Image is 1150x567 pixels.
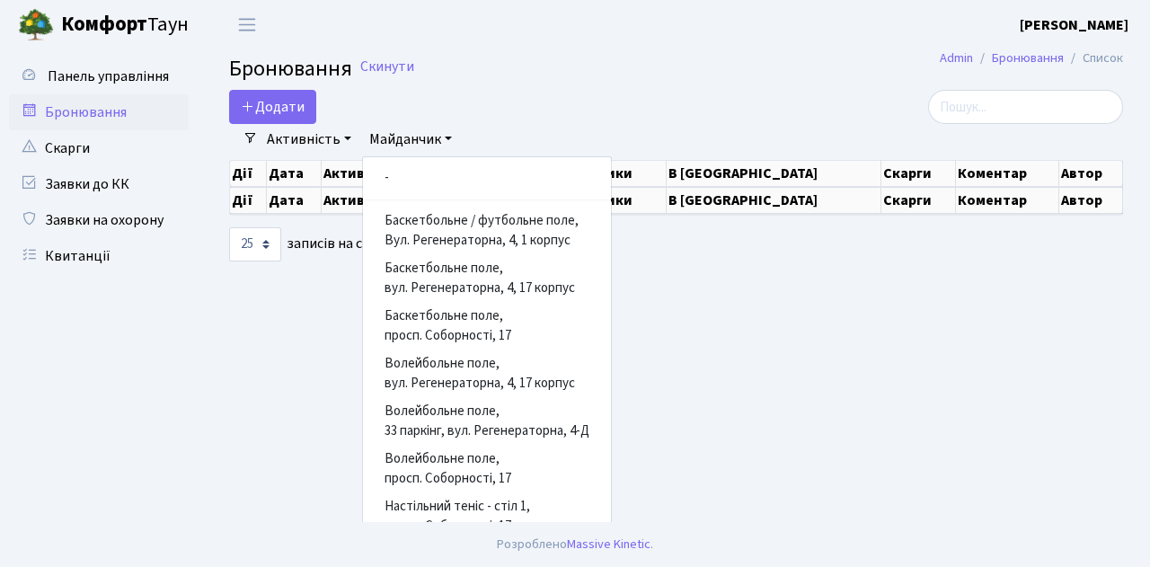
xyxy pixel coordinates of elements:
th: В [GEOGRAPHIC_DATA] [667,161,881,186]
th: Активність [322,187,438,214]
select: записів на сторінці [229,227,281,261]
label: записів на сторінці [229,227,411,261]
span: Таун [61,10,189,40]
a: Бронювання [9,94,189,130]
a: Квитанції [9,238,189,274]
th: Дії [230,187,267,214]
a: Заявки на охорону [9,202,189,238]
a: Massive Kinetic [567,535,650,554]
a: Заявки до КК [9,166,189,202]
button: Додати [229,90,316,124]
th: В [GEOGRAPHIC_DATA] [667,187,881,214]
nav: breadcrumb [913,40,1150,77]
th: Скарги [881,187,956,214]
a: Скинути [360,58,414,75]
th: Коментар [956,161,1059,186]
th: Дії [230,161,267,186]
div: Розроблено . [497,535,653,554]
span: Панель управління [48,66,169,86]
b: [PERSON_NAME] [1020,15,1128,35]
a: Admin [940,49,973,67]
th: Активність [322,161,438,186]
a: - [363,164,611,192]
th: Коментар [956,187,1059,214]
a: Баскетбольне поле,просп. Соборності, 17 [363,303,611,350]
img: logo.png [18,7,54,43]
a: Волейбольне поле,вул. Регенераторна, 4, 17 корпус [363,350,611,398]
a: Бронювання [992,49,1064,67]
th: Скарги [881,161,956,186]
th: Автор [1059,161,1123,186]
a: Волейбольне поле,33 паркінг, вул. Регенераторна, 4-Д [363,398,611,446]
b: Комфорт [61,10,147,39]
li: Список [1064,49,1123,68]
a: Волейбольне поле,просп. Соборності, 17 [363,446,611,493]
a: [PERSON_NAME] [1020,14,1128,36]
a: Активність [260,124,358,155]
th: Автор [1059,187,1123,214]
span: Бронювання [229,53,352,84]
button: Переключити навігацію [225,10,270,40]
a: Панель управління [9,58,189,94]
th: Дата [267,187,323,214]
a: Баскетбольне / футбольне поле,Вул. Регенераторна, 4, 1 корпус [363,208,611,255]
input: Пошук... [928,90,1123,124]
a: Баскетбольне поле,вул. Регенераторна, 4, 17 корпус [363,255,611,303]
a: Настільний теніс - стіл 1,просп. Соборності, 17 [363,493,611,541]
a: Майданчик [362,124,459,155]
a: Скарги [9,130,189,166]
th: Дата [267,161,323,186]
